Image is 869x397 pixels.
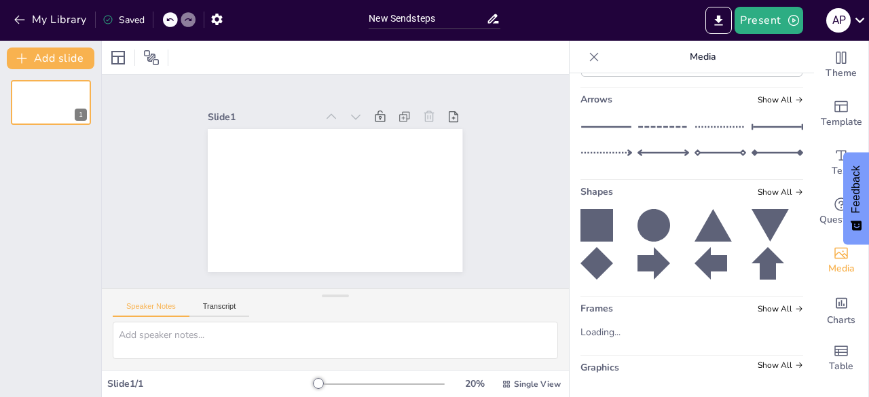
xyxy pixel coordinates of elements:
[215,97,323,121] div: Slide 1
[10,9,92,31] button: My Library
[143,50,160,66] span: Position
[580,302,613,315] span: Frames
[850,166,862,213] span: Feedback
[11,80,91,125] div: 1
[832,164,851,178] span: Text
[580,326,632,339] div: Loading...
[107,377,314,390] div: Slide 1 / 1
[705,7,732,34] button: Export to PowerPoint
[814,41,868,90] div: Change the overall theme
[829,359,853,374] span: Table
[605,41,800,73] p: Media
[458,377,491,390] div: 20 %
[758,360,803,370] span: Show all
[814,90,868,138] div: Add ready made slides
[735,7,802,34] button: Present
[814,236,868,285] div: Add images, graphics, shapes or video
[580,361,619,374] span: Graphics
[814,138,868,187] div: Add text boxes
[826,8,851,33] div: A P
[814,285,868,334] div: Add charts and graphs
[843,152,869,244] button: Feedback - Show survey
[814,187,868,236] div: Get real-time input from your audience
[580,185,613,198] span: Shapes
[814,334,868,383] div: Add a table
[107,47,129,69] div: Layout
[758,95,803,105] span: Show all
[828,261,855,276] span: Media
[580,93,612,106] span: Arrows
[826,7,851,34] button: A P
[758,304,803,314] span: Show all
[113,302,189,317] button: Speaker Notes
[75,109,87,121] div: 1
[7,48,94,69] button: Add slide
[821,115,862,130] span: Template
[369,9,485,29] input: Insert title
[103,14,145,26] div: Saved
[189,302,250,317] button: Transcript
[514,379,561,390] span: Single View
[819,212,864,227] span: Questions
[826,66,857,81] span: Theme
[827,313,855,328] span: Charts
[758,187,803,197] span: Show all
